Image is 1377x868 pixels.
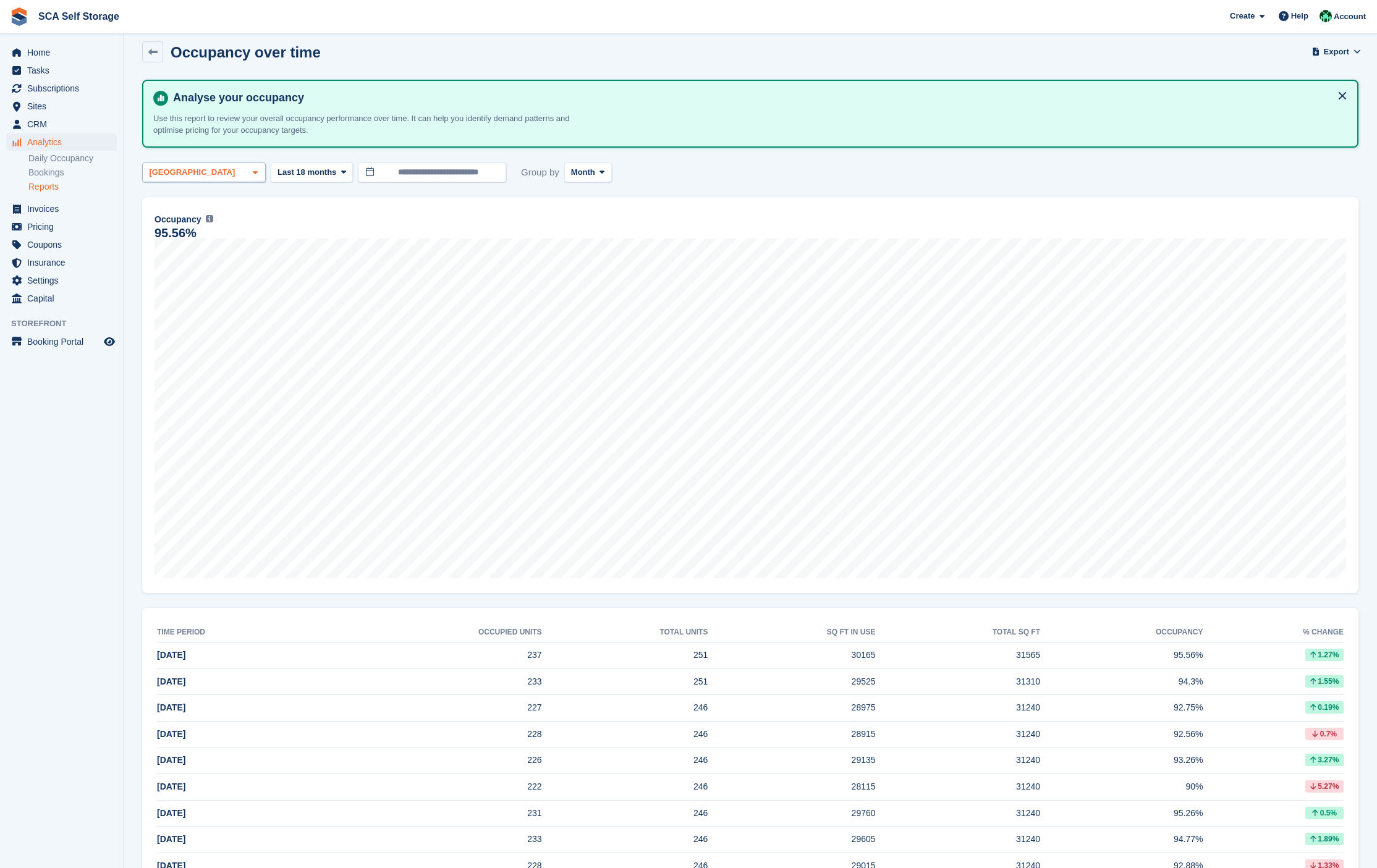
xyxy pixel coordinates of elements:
[155,213,201,226] span: Occupancy
[6,80,117,97] a: menu
[1291,10,1308,22] span: Help
[1305,701,1344,714] div: 0.19%
[6,333,117,350] a: menu
[157,729,185,739] span: [DATE]
[1040,695,1203,722] td: 92.75%
[157,782,185,791] span: [DATE]
[157,650,185,660] span: [DATE]
[542,695,708,722] td: 246
[876,800,1041,827] td: 31240
[542,800,708,827] td: 246
[27,218,101,235] span: Pricing
[1305,754,1344,766] div: 3.27%
[323,774,542,801] td: 222
[876,827,1041,853] td: 31240
[1334,11,1366,23] span: Account
[6,200,117,217] a: menu
[1203,623,1344,643] th: % change
[1040,800,1203,827] td: 95.26%
[27,98,101,115] span: Sites
[323,748,542,774] td: 226
[27,62,101,79] span: Tasks
[6,272,117,289] a: menu
[521,162,559,183] span: Group by
[708,695,875,722] td: 28975
[542,643,708,669] td: 251
[876,695,1041,722] td: 31240
[157,702,185,712] span: [DATE]
[157,755,185,765] span: [DATE]
[27,133,101,151] span: Analytics
[1040,827,1203,853] td: 94.77%
[6,290,117,307] a: menu
[6,98,117,115] a: menu
[564,162,612,183] button: Month
[102,334,117,349] a: Preview store
[147,166,240,179] div: [GEOGRAPHIC_DATA]
[155,228,197,238] div: 95.56%
[708,668,875,695] td: 29525
[323,721,542,748] td: 228
[6,62,117,79] a: menu
[27,254,101,271] span: Insurance
[1305,728,1344,740] div: 0.7%
[708,721,875,748] td: 28915
[6,116,117,133] a: menu
[876,668,1041,695] td: 31310
[1305,807,1344,819] div: 0.5%
[1040,623,1203,643] th: Occupancy
[6,133,117,151] a: menu
[876,774,1041,801] td: 31240
[6,254,117,271] a: menu
[11,318,123,330] span: Storefront
[1324,46,1349,58] span: Export
[323,643,542,669] td: 237
[708,643,875,669] td: 30165
[1230,10,1255,22] span: Create
[1040,668,1203,695] td: 94.3%
[10,7,28,26] img: stora-icon-8386f47178a22dfd0bd8f6a31ec36ba5ce8667c1dd55bd0f319d3a0aa187defe.svg
[206,215,213,222] img: icon-info-grey-7440780725fd019a000dd9b08b2336e03edf1995a4989e88bcd33f0948082b44.svg
[271,162,353,183] button: Last 18 months
[171,44,321,61] h2: Occupancy over time
[542,623,708,643] th: Total units
[157,623,323,643] th: Time period
[168,91,1347,105] h4: Analyse your occupancy
[157,834,185,844] span: [DATE]
[28,181,117,193] a: Reports
[323,695,542,722] td: 227
[27,333,101,350] span: Booking Portal
[876,623,1041,643] th: Total sq ft
[27,44,101,61] span: Home
[708,800,875,827] td: 29760
[1040,748,1203,774] td: 93.26%
[542,827,708,853] td: 246
[27,116,101,133] span: CRM
[27,236,101,253] span: Coupons
[1040,643,1203,669] td: 95.56%
[708,748,875,774] td: 29135
[708,623,875,643] th: sq ft in use
[876,721,1041,748] td: 31240
[708,774,875,801] td: 28115
[33,6,124,27] a: SCA Self Storage
[27,272,101,289] span: Settings
[323,800,542,827] td: 231
[323,827,542,853] td: 233
[1314,41,1358,62] button: Export
[1305,649,1344,661] div: 1.27%
[323,668,542,695] td: 233
[6,218,117,235] a: menu
[323,623,542,643] th: Occupied units
[157,808,185,818] span: [DATE]
[876,748,1041,774] td: 31240
[157,676,185,686] span: [DATE]
[708,827,875,853] td: 29605
[1305,833,1344,845] div: 1.89%
[542,774,708,801] td: 246
[1305,675,1344,688] div: 1.55%
[1040,774,1203,801] td: 90%
[542,721,708,748] td: 246
[6,44,117,61] a: menu
[1305,780,1344,793] div: 5.27%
